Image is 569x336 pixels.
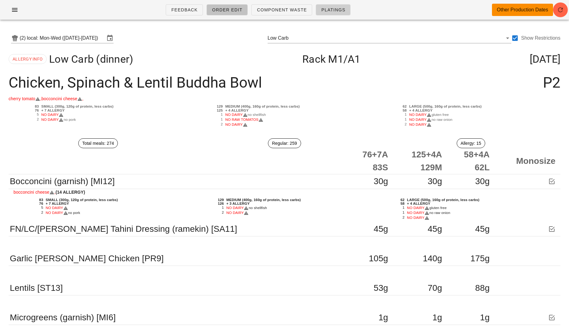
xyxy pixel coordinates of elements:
div: 1 [376,211,406,215]
div: 5 [10,113,40,117]
td: Bocconcini (garnish) [MI12] [9,174,346,189]
div: LARGE (500g, 160g of protein, less carbs) [406,198,554,202]
span: NO DAIRY [409,113,432,117]
span: Allergy: 15 [461,139,481,148]
div: 2 [194,122,224,127]
span: bocconcini cheese [14,190,56,195]
span: 53g [374,283,388,293]
span: NO DAIRY [226,206,249,210]
span: NO DAIRY [46,211,68,215]
div: 58 [376,202,406,206]
span: P2 [543,75,560,90]
th: 76+7A 83S [346,148,393,174]
div: 2 [10,117,40,122]
span: NO DAIRY [225,122,248,126]
span: 1g [432,313,442,322]
div: 1 [378,113,408,117]
td: Lentils [ST13] [9,281,346,295]
div: 83 [15,198,45,202]
span: 45g [475,224,490,234]
span: 105g [369,254,388,263]
label: Show Restrictions [521,35,560,41]
span: , [40,96,41,101]
th: 125+4A 129M [393,148,447,174]
div: SMALL (300g, 120g of protein, less carbs) [45,198,193,202]
div: Low Carb [268,33,511,43]
span: , [82,96,83,101]
span: Order Edit [212,7,242,12]
div: Low Carb [268,35,288,41]
span: 140g [423,254,442,263]
span: 175g [470,254,490,263]
div: 2 [195,211,225,215]
a: Order Edit [207,4,248,15]
span: 30g [374,176,388,186]
span: NO DAIRY [407,211,429,215]
div: + 7 ALLERGY [45,202,193,206]
td: FN/LC/[PERSON_NAME] Tahini Dressing (ramekin) [SA11] [9,222,346,236]
span: , [54,190,56,195]
div: MEDIUM (400g, 160g of protein, less carbs) [225,198,374,202]
a: Component Waste [251,4,312,15]
span: 45g [374,224,388,234]
span: ALLERGY INFO [13,54,43,64]
div: 129 [194,105,224,109]
span: NO DAIRY [407,206,429,210]
span: no shellfish [248,113,266,117]
span: NO DAIRY [407,215,429,219]
span: 1g [378,313,388,322]
div: 2 [378,122,408,127]
div: 1 [194,117,224,122]
div: 62 [378,105,408,109]
span: NO DAIRY [225,113,248,117]
div: 125 [194,109,224,113]
th: Monosize [494,148,560,174]
span: Feedback [171,7,198,12]
span: no pork [64,117,76,121]
div: + 4 ALLERGY [224,109,375,113]
div: 76 [15,202,45,206]
span: NO DAIRY [46,206,68,210]
span: 1g [480,313,490,322]
div: 58 [378,109,408,113]
div: Chicken, Spinach & Lentil Buddha Bowl [4,70,565,95]
a: Platings [316,4,350,15]
span: gluten free [429,206,447,210]
span: no shellfish [249,206,267,210]
div: (2) [20,35,27,41]
span: 30g [428,176,442,186]
span: no raw onion [429,211,450,215]
span: NO RAW TOMATOS [225,117,263,121]
span: Platings [321,7,345,12]
div: 2 [15,211,45,215]
div: + 4 ALLERGY [408,109,559,113]
div: 62 [376,198,406,202]
td: Microgreens (garnish) [MI6] [9,310,346,325]
span: 70g [428,283,442,293]
span: NO DAIRY [409,122,432,126]
div: 5 [15,206,45,211]
a: Feedback [166,4,203,15]
span: /A1 [343,53,361,65]
span: 88g [475,283,490,293]
div: MEDIUM (400g, 160g of protein, less carbs) [224,105,375,109]
span: NO DAIRY [226,211,249,215]
div: 1 [194,113,224,117]
span: Total meals: 274 [82,139,114,148]
span: bocconcini cheese [41,96,83,101]
div: 129 [195,198,225,202]
span: Component Waste [257,7,307,12]
div: 1 [376,206,406,211]
div: 76 [10,109,40,113]
div: LARGE (500g, 160g of protein, less carbs) [408,105,559,109]
span: NO DAIRY [41,113,64,117]
span: gluten free [432,113,449,117]
span: 30g [475,176,490,186]
span: no pork [68,211,80,215]
span: (14 ALLERGY) [56,189,85,196]
div: 83 [10,105,40,109]
div: 1 [378,117,408,122]
span: NO DAIRY [41,117,64,121]
div: + 7 ALLERGY [40,109,192,113]
div: 2 [376,215,406,220]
